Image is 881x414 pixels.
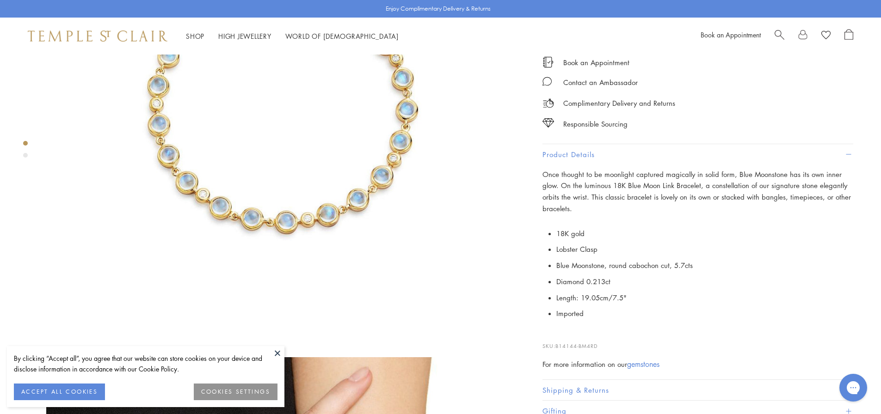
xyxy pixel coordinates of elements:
[556,290,853,306] li: Length: 19.05cm/7.5"
[28,30,167,42] img: Temple St. Clair
[542,359,853,370] div: For more information on our
[542,333,853,350] p: SKU:
[627,359,659,369] a: gemstones
[563,97,675,109] p: Complimentary Delivery and Returns
[542,118,554,128] img: icon_sourcing.svg
[542,77,552,86] img: MessageIcon-01_2.svg
[556,225,853,242] li: 18K gold
[386,4,491,13] p: Enjoy Complimentary Delivery & Returns
[563,77,638,88] div: Contact an Ambassador
[556,257,853,274] li: Blue Moonstone, round cabochon cut, 5.7cts
[821,29,831,43] a: View Wishlist
[563,57,629,67] a: Book an Appointment
[14,384,105,400] button: ACCEPT ALL COOKIES
[542,97,554,109] img: icon_delivery.svg
[556,305,853,322] li: Imported
[542,57,554,67] img: icon_appointment.svg
[194,384,277,400] button: COOKIES SETTINGS
[556,274,853,290] li: Diamond 0.213ct
[14,353,277,374] div: By clicking “Accept all”, you agree that our website can store cookies on your device and disclos...
[835,371,872,405] iframe: Gorgias live chat messenger
[563,118,628,130] div: Responsible Sourcing
[701,30,761,39] a: Book an Appointment
[542,144,853,165] button: Product Details
[218,31,271,41] a: High JewelleryHigh Jewellery
[844,29,853,43] a: Open Shopping Bag
[555,342,598,349] span: B14144-BM4RD
[542,380,853,401] button: Shipping & Returns
[186,30,399,42] nav: Main navigation
[23,139,28,165] div: Product gallery navigation
[186,31,204,41] a: ShopShop
[556,241,853,257] li: Lobster Clasp
[285,31,399,41] a: World of [DEMOGRAPHIC_DATA]World of [DEMOGRAPHIC_DATA]
[542,169,853,214] p: Once thought to be moonlight captured magically in solid form, Blue Moonstone has its own inner g...
[775,29,784,43] a: Search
